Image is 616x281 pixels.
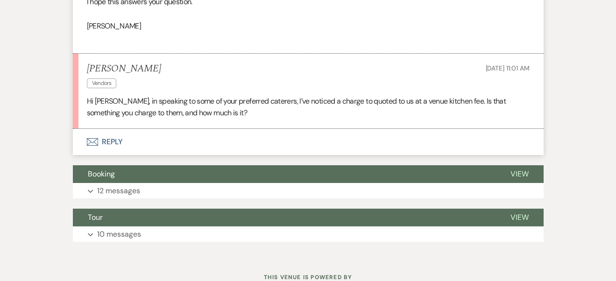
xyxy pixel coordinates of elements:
button: Tour [73,209,496,226]
h5: [PERSON_NAME] [87,63,161,75]
span: Vendors [87,78,117,88]
span: Tour [88,212,103,222]
button: Reply [73,129,544,155]
span: View [510,169,529,179]
button: 12 messages [73,183,544,199]
button: View [496,165,544,183]
span: Booking [88,169,115,179]
p: Hi [PERSON_NAME], in speaking to some of your preferred caterers, I’ve noticed a charge to quoted... [87,95,530,119]
span: View [510,212,529,222]
button: Booking [73,165,496,183]
span: [DATE] 11:01 AM [486,64,530,72]
p: 12 messages [97,185,140,197]
button: View [496,209,544,226]
p: 10 messages [97,228,141,240]
p: [PERSON_NAME] [87,20,530,32]
button: 10 messages [73,226,544,242]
